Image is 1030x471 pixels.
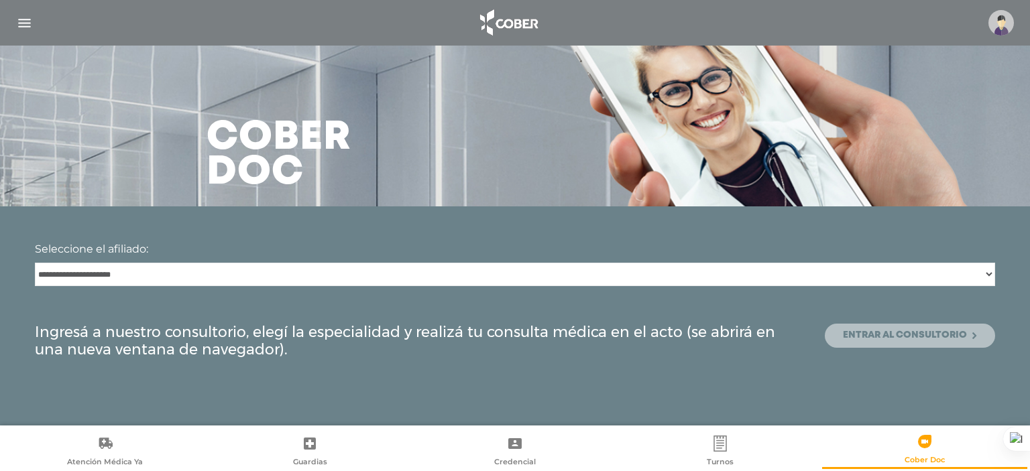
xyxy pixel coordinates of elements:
a: Guardias [208,435,413,469]
a: Credencial [412,435,618,469]
a: Entrar al consultorio [825,324,995,348]
span: Turnos [707,457,734,469]
h3: Cober doc [207,121,351,190]
img: logo_cober_home-white.png [473,7,543,39]
img: Cober_menu-lines-white.svg [16,15,33,31]
img: profile-placeholder.svg [988,10,1014,36]
div: Ingresá a nuestro consultorio, elegí la especialidad y realizá tu consulta médica en el acto (se ... [35,324,995,359]
a: Cober Doc [822,433,1027,467]
span: Credencial [494,457,536,469]
span: Guardias [293,457,327,469]
span: Atención Médica Ya [67,457,143,469]
label: Seleccione el afiliado: [35,241,148,257]
a: Turnos [618,435,823,469]
span: Cober Doc [905,455,945,467]
a: Atención Médica Ya [3,435,208,469]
